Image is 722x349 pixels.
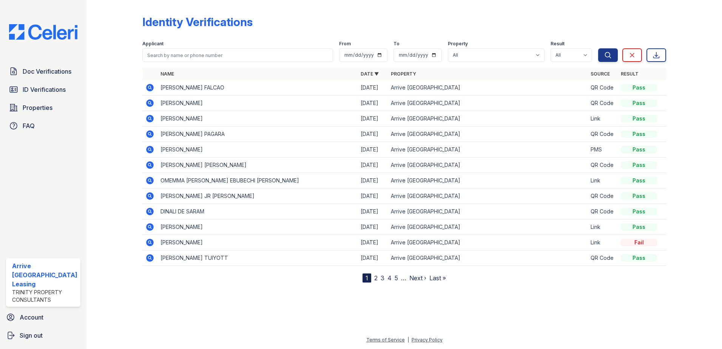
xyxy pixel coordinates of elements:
div: 1 [363,273,371,283]
div: Pass [621,223,657,231]
td: Arrive [GEOGRAPHIC_DATA] [388,219,588,235]
td: Arrive [GEOGRAPHIC_DATA] [388,96,588,111]
a: FAQ [6,118,80,133]
a: Last » [429,274,446,282]
td: Link [588,219,618,235]
td: [PERSON_NAME] FALCAO [157,80,358,96]
label: Result [551,41,565,47]
td: Arrive [GEOGRAPHIC_DATA] [388,173,588,188]
a: Next › [409,274,426,282]
div: Pass [621,161,657,169]
a: 5 [395,274,398,282]
div: Arrive [GEOGRAPHIC_DATA] Leasing [12,261,77,289]
td: OMEMMA [PERSON_NAME] EBUBECHI [PERSON_NAME] [157,173,358,188]
td: DINALI DE SARAM [157,204,358,219]
div: Pass [621,177,657,184]
input: Search by name or phone number [142,48,333,62]
a: Doc Verifications [6,64,80,79]
td: [DATE] [358,235,388,250]
td: [DATE] [358,158,388,173]
td: [DATE] [358,219,388,235]
div: Pass [621,130,657,138]
span: Account [20,313,43,322]
td: [PERSON_NAME] [157,235,358,250]
div: Identity Verifications [142,15,253,29]
td: [DATE] [358,173,388,188]
td: Arrive [GEOGRAPHIC_DATA] [388,158,588,173]
span: Doc Verifications [23,67,71,76]
td: [PERSON_NAME] [157,219,358,235]
div: Pass [621,146,657,153]
a: ID Verifications [6,82,80,97]
div: | [407,337,409,343]
label: To [393,41,400,47]
td: QR Code [588,204,618,219]
td: [DATE] [358,204,388,219]
span: Sign out [20,331,43,340]
td: Link [588,173,618,188]
span: ID Verifications [23,85,66,94]
div: Pass [621,84,657,91]
td: Arrive [GEOGRAPHIC_DATA] [388,127,588,142]
label: Applicant [142,41,164,47]
td: Arrive [GEOGRAPHIC_DATA] [388,111,588,127]
a: Sign out [3,328,83,343]
td: Arrive [GEOGRAPHIC_DATA] [388,188,588,204]
div: Trinity Property Consultants [12,289,77,304]
td: [PERSON_NAME] JR [PERSON_NAME] [157,188,358,204]
td: [PERSON_NAME] PAGARA [157,127,358,142]
a: Privacy Policy [412,337,443,343]
td: [DATE] [358,127,388,142]
td: QR Code [588,250,618,266]
td: [DATE] [358,188,388,204]
span: FAQ [23,121,35,130]
td: QR Code [588,80,618,96]
div: Pass [621,208,657,215]
td: Arrive [GEOGRAPHIC_DATA] [388,235,588,250]
span: … [401,273,406,283]
td: Arrive [GEOGRAPHIC_DATA] [388,204,588,219]
span: Properties [23,103,52,112]
td: [DATE] [358,142,388,158]
a: Date ▼ [361,71,379,77]
td: [DATE] [358,96,388,111]
td: Link [588,111,618,127]
div: Pass [621,192,657,200]
div: Pass [621,115,657,122]
td: [PERSON_NAME] TUIYOTT [157,250,358,266]
td: QR Code [588,96,618,111]
a: Terms of Service [366,337,405,343]
td: Arrive [GEOGRAPHIC_DATA] [388,80,588,96]
td: QR Code [588,188,618,204]
img: CE_Logo_Blue-a8612792a0a2168367f1c8372b55b34899dd931a85d93a1a3d3e32e68fde9ad4.png [3,24,83,40]
a: 2 [374,274,378,282]
label: From [339,41,351,47]
td: Arrive [GEOGRAPHIC_DATA] [388,250,588,266]
a: 4 [387,274,392,282]
td: [PERSON_NAME] [157,111,358,127]
a: Source [591,71,610,77]
a: Account [3,310,83,325]
td: Link [588,235,618,250]
td: Arrive [GEOGRAPHIC_DATA] [388,142,588,158]
td: [DATE] [358,250,388,266]
td: QR Code [588,158,618,173]
td: [DATE] [358,111,388,127]
a: Name [160,71,174,77]
td: [PERSON_NAME] [157,96,358,111]
div: Fail [621,239,657,246]
a: Properties [6,100,80,115]
td: [DATE] [358,80,388,96]
td: [PERSON_NAME] [157,142,358,158]
a: Property [391,71,416,77]
div: Pass [621,99,657,107]
td: PMS [588,142,618,158]
a: Result [621,71,639,77]
td: QR Code [588,127,618,142]
label: Property [448,41,468,47]
div: Pass [621,254,657,262]
a: 3 [381,274,384,282]
td: [PERSON_NAME] [PERSON_NAME] [157,158,358,173]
